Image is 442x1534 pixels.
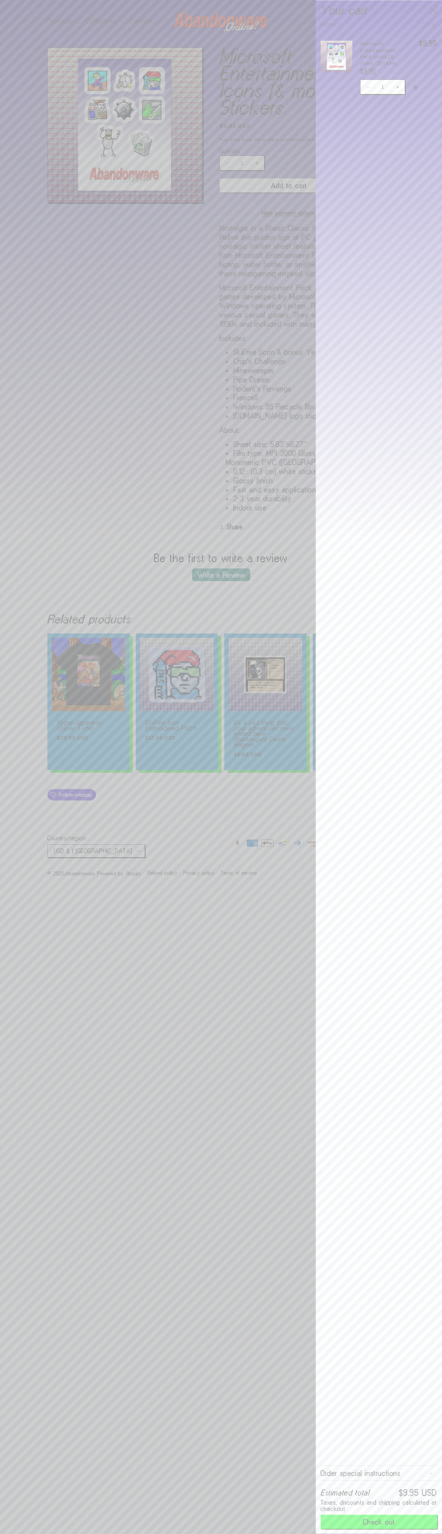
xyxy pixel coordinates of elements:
[375,80,391,94] input: Quantity for Microsoft Entertainment Pack Icons (&amp; more) Stickers
[410,81,421,94] button: Remove Microsoft Entertainment Pack Icons (& more) Stickers
[321,23,379,33] th: Product
[321,1490,369,1495] h2: Estimated total
[321,1466,437,1480] summary: Order special instructions
[427,3,440,17] button: Close
[360,68,409,75] div: $9.95
[321,1515,437,1529] button: Check out
[321,1471,401,1476] span: Order special instructions
[379,23,438,33] th: Total
[321,5,367,15] h2: Your cart
[399,1490,437,1495] p: $9.95 USD
[360,41,409,66] a: Microsoft Entertainment Pack Icons (& more) Stickers
[321,1499,437,1512] small: Taxes, discounts and shipping calculated at checkout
